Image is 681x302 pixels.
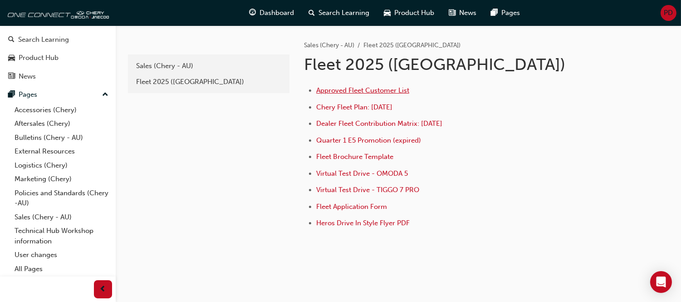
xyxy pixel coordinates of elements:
a: External Resources [11,144,112,158]
span: guage-icon [250,7,256,19]
div: Sales (Chery - AU) [136,61,281,71]
span: News [460,8,477,18]
span: news-icon [449,7,456,19]
a: Technical Hub Workshop information [11,224,112,248]
a: Aftersales (Chery) [11,117,112,131]
span: pages-icon [491,7,498,19]
span: Dashboard [260,8,294,18]
a: Fleet 2025 ([GEOGRAPHIC_DATA]) [132,74,286,90]
span: up-icon [102,89,108,101]
a: Bulletins (Chery - AU) [11,131,112,145]
span: search-icon [309,7,315,19]
span: Search Learning [319,8,370,18]
span: news-icon [8,73,15,81]
a: News [4,68,112,85]
a: pages-iconPages [484,4,528,22]
a: Accessories (Chery) [11,103,112,117]
span: Pages [502,8,520,18]
img: oneconnect [5,4,109,22]
div: News [19,71,36,82]
a: Dealer Fleet Contribution Matrix: [DATE] [316,119,442,128]
a: Fleet Brochure Template [316,153,393,161]
div: Open Intercom Messenger [650,271,672,293]
span: search-icon [8,36,15,44]
button: PD [661,5,676,21]
span: prev-icon [100,284,107,295]
a: Sales (Chery - AU) [304,41,354,49]
div: Search Learning [18,35,69,45]
a: Policies and Standards (Chery -AU) [11,186,112,210]
a: Search Learning [4,31,112,48]
a: Chery Fleet Plan: [DATE] [316,103,392,111]
span: PD [664,8,673,18]
a: All Pages [11,262,112,276]
a: car-iconProduct Hub [377,4,442,22]
a: Sales (Chery - AU) [11,210,112,224]
li: Fleet 2025 ([GEOGRAPHIC_DATA]) [363,40,461,51]
a: Virtual Test Drive - OMODA 5 [316,169,408,178]
a: Approved Fleet Customer List [316,86,409,94]
a: Sales (Chery - AU) [132,58,286,74]
span: pages-icon [8,91,15,99]
a: Product Hub [4,50,112,66]
span: Product Hub [395,8,435,18]
a: Quarter 1 E5 Promotion (expired) [316,136,421,144]
a: search-iconSearch Learning [302,4,377,22]
a: Logistics (Chery) [11,158,112,173]
div: Product Hub [19,53,59,63]
button: Pages [4,86,112,103]
span: car-icon [8,54,15,62]
div: Fleet 2025 ([GEOGRAPHIC_DATA]) [136,77,281,87]
h1: Fleet 2025 ([GEOGRAPHIC_DATA]) [304,54,602,74]
a: guage-iconDashboard [242,4,302,22]
span: car-icon [384,7,391,19]
a: Virtual Test Drive - TIGGO 7 PRO [316,186,419,194]
a: User changes [11,248,112,262]
div: Pages [19,89,37,100]
a: news-iconNews [442,4,484,22]
a: Heros Drive In Style Flyer PDF [316,219,410,227]
a: Fleet Application Form [316,203,387,211]
a: Marketing (Chery) [11,172,112,186]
